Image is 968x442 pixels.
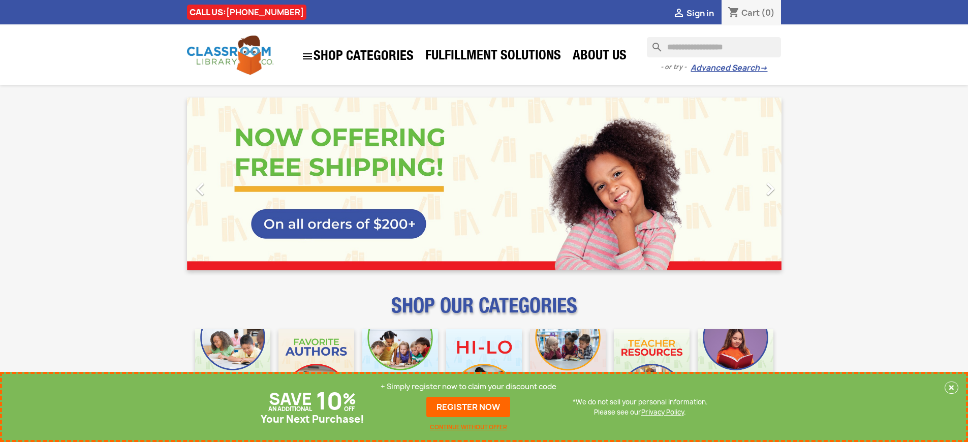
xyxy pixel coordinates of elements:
div: CALL US: [187,5,306,20]
span: Cart [741,7,760,18]
span: Sign in [686,8,714,19]
img: CLC_Favorite_Authors_Mobile.jpg [278,329,354,405]
img: CLC_Fiction_Nonfiction_Mobile.jpg [530,329,606,405]
a: SHOP CATEGORIES [296,45,419,68]
img: CLC_Dyslexia_Mobile.jpg [698,329,773,405]
p: SHOP OUR CATEGORIES [187,303,782,321]
i: shopping_cart [728,7,740,19]
a: [PHONE_NUMBER] [226,7,304,18]
a: Advanced Search→ [691,63,767,73]
a:  Sign in [673,8,714,19]
i:  [673,8,685,20]
span: - or try - [661,62,691,72]
img: CLC_Phonics_And_Decodables_Mobile.jpg [362,329,438,405]
a: About Us [568,47,632,67]
img: CLC_Bulk_Mobile.jpg [195,329,271,405]
a: Next [692,98,782,270]
img: CLC_HiLo_Mobile.jpg [446,329,522,405]
i: search [647,37,659,49]
a: Fulfillment Solutions [420,47,566,67]
span: → [760,63,767,73]
input: Search [647,37,781,57]
i:  [301,50,314,62]
img: CLC_Teacher_Resources_Mobile.jpg [614,329,690,405]
ul: Carousel container [187,98,782,270]
a: Previous [187,98,276,270]
i:  [758,176,783,202]
span: (0) [761,7,775,18]
i:  [188,176,213,202]
img: Classroom Library Company [187,36,273,75]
